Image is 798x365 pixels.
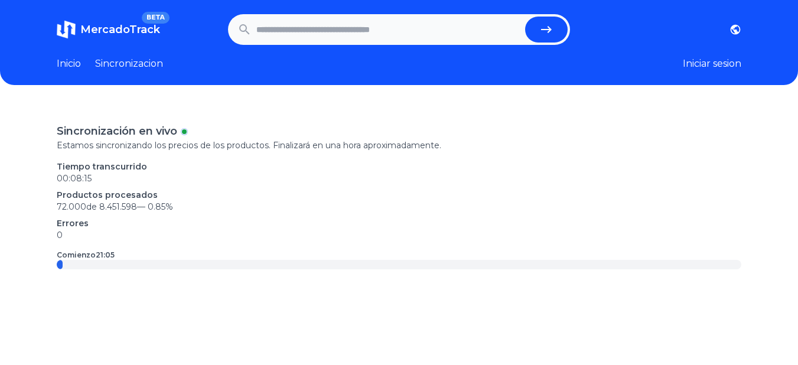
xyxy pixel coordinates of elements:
[96,250,115,259] time: 21:05
[57,161,741,172] p: Tiempo transcurrido
[80,23,160,36] span: MercadoTrack
[57,20,160,39] a: MercadoTrackBETA
[57,123,177,139] p: Sincronización en vivo
[57,20,76,39] img: MercadoTrack
[57,189,741,201] p: Productos procesados
[142,12,170,24] span: BETA
[57,139,741,151] p: Estamos sincronizando los precios de los productos. Finalizará en una hora aproximadamente.
[683,57,741,71] button: Iniciar sesion
[57,173,92,184] time: 00:08:15
[57,57,81,71] a: Inicio
[57,217,741,229] p: Errores
[148,201,173,212] span: 0.85 %
[57,229,741,241] p: 0
[57,250,115,260] p: Comienzo
[57,201,741,213] p: 72.000 de 8.451.598 —
[95,57,163,71] a: Sincronizacion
